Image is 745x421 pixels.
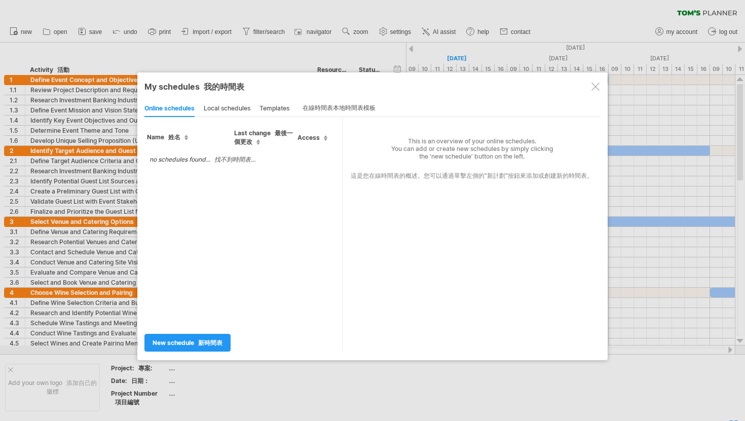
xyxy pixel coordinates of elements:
span: Access [297,134,327,141]
translation: 找不到時間表... [214,156,255,163]
div: online schedules [144,101,195,117]
span: Name [147,133,188,141]
div: templates [259,101,289,117]
translation: 我的時間表 [204,82,244,92]
translation: 姓名 [168,133,180,141]
translation: 在線時間表本地時間表模板 [303,104,376,111]
td: no schedules found... [144,150,260,169]
span: Last change [234,129,293,145]
div: My schedules [144,82,601,93]
translation: 新時間表 [198,339,222,347]
a: new schedule新時間表 [144,334,231,352]
translation: 最後一個更改 [234,129,293,145]
span: new schedule [153,339,222,347]
translation: 這是您在線時間表的概述。您可以通過單擊左側的"新計劃"按鈕來添加或創建新的時間表。 [350,164,594,180]
div: local schedules [204,101,250,117]
div: This is an overview of your online schedules. You can add or create new schedules by simply click... [343,117,594,180]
